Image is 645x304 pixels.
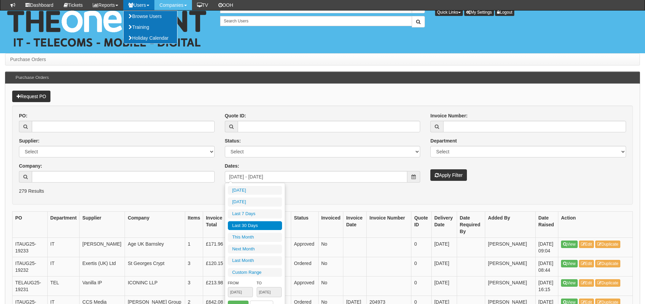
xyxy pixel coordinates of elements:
[579,260,594,267] a: Edit
[220,16,412,26] input: Search Users
[185,257,203,276] td: 3
[19,137,40,144] label: Supplier:
[411,276,431,296] td: 0
[203,237,233,257] td: £171.96
[225,163,239,169] label: Dates:
[536,237,558,257] td: [DATE] 09:04
[12,91,50,102] a: Request PO
[495,8,514,16] a: Logout
[291,211,318,237] th: Status
[367,211,411,237] th: Invoice Number
[430,112,468,119] label: Invoice Number:
[225,112,246,119] label: Quote ID:
[13,276,48,296] td: TELAUG25-19231
[457,211,485,237] th: Date Required By
[291,237,318,257] td: Approved
[12,72,52,83] h3: Purchase Orders
[485,276,536,296] td: [PERSON_NAME]
[579,279,594,287] a: Edit
[228,186,282,195] li: [DATE]
[185,276,203,296] td: 3
[203,211,233,237] th: Invoice Total
[431,257,457,276] td: [DATE]
[80,237,125,257] td: [PERSON_NAME]
[318,257,343,276] td: No
[435,8,463,16] button: Quick Links
[47,257,80,276] td: IT
[431,276,457,296] td: [DATE]
[430,169,467,181] button: Apply Filter
[13,257,48,276] td: ITAUG25-19232
[124,22,177,33] a: Training
[430,137,457,144] label: Department
[124,11,177,22] a: Browse Users
[291,276,318,296] td: Approved
[431,211,457,237] th: Delivery Date
[595,241,620,248] a: Duplicate
[80,257,125,276] td: Exertis (UK) Ltd
[185,237,203,257] td: 1
[80,276,125,296] td: Vanilla IP
[318,211,343,237] th: Invoiced
[203,257,233,276] td: £120.15
[558,211,633,237] th: Action
[185,211,203,237] th: Items
[10,56,46,63] li: Purchase Orders
[47,276,80,296] td: TEL
[19,188,626,194] p: 279 Results
[561,241,578,248] a: View
[19,163,42,169] label: Company:
[125,237,185,257] td: Age UK Barnsley
[228,221,282,230] li: Last 30 Days
[228,245,282,254] li: Next Month
[411,237,431,257] td: 0
[343,211,367,237] th: Invoice Date
[47,237,80,257] td: IT
[485,257,536,276] td: [PERSON_NAME]
[561,260,578,267] a: View
[536,211,558,237] th: Date Raised
[536,276,558,296] td: [DATE] 16:15
[318,276,343,296] td: No
[595,279,620,287] a: Duplicate
[13,211,48,237] th: PO
[124,33,177,43] a: Holiday Calendar
[125,257,185,276] td: St Georges Crypt
[228,233,282,242] li: This Month
[228,256,282,265] li: Last Month
[291,257,318,276] td: Ordered
[485,237,536,257] td: [PERSON_NAME]
[595,260,620,267] a: Duplicate
[464,8,494,16] a: My Settings
[125,276,185,296] td: ICONINC LLP
[411,211,431,237] th: Quote ID
[228,209,282,218] li: Last 7 Days
[228,268,282,277] li: Custom Range
[13,237,48,257] td: ITAUG25-19233
[485,211,536,237] th: Added By
[80,211,125,237] th: Supplier
[228,280,253,286] label: From
[47,211,80,237] th: Department
[203,276,233,296] td: £213.98
[225,137,241,144] label: Status:
[579,241,594,248] a: Edit
[19,112,27,119] label: PO:
[228,197,282,207] li: [DATE]
[318,237,343,257] td: No
[536,257,558,276] td: [DATE] 08:44
[431,237,457,257] td: [DATE]
[257,280,282,286] label: To
[125,211,185,237] th: Company
[561,279,578,287] a: View
[411,257,431,276] td: 0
